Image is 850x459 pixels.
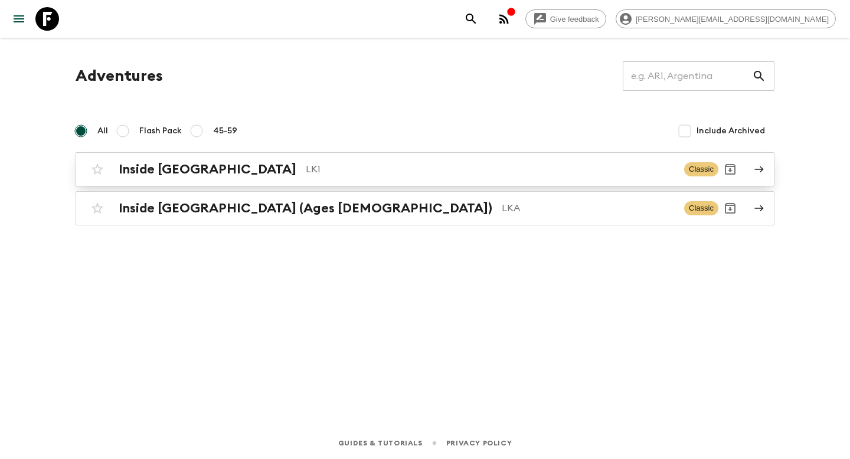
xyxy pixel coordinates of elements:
[446,437,512,450] a: Privacy Policy
[697,125,765,137] span: Include Archived
[718,158,742,181] button: Archive
[629,15,835,24] span: [PERSON_NAME][EMAIL_ADDRESS][DOMAIN_NAME]
[76,64,163,88] h1: Adventures
[684,201,718,215] span: Classic
[119,201,492,216] h2: Inside [GEOGRAPHIC_DATA] (Ages [DEMOGRAPHIC_DATA])
[76,191,774,225] a: Inside [GEOGRAPHIC_DATA] (Ages [DEMOGRAPHIC_DATA])LKAClassicArchive
[338,437,423,450] a: Guides & Tutorials
[623,60,752,93] input: e.g. AR1, Argentina
[7,7,31,31] button: menu
[525,9,606,28] a: Give feedback
[684,162,718,176] span: Classic
[544,15,606,24] span: Give feedback
[119,162,296,177] h2: Inside [GEOGRAPHIC_DATA]
[616,9,836,28] div: [PERSON_NAME][EMAIL_ADDRESS][DOMAIN_NAME]
[459,7,483,31] button: search adventures
[97,125,108,137] span: All
[502,201,675,215] p: LKA
[76,152,774,186] a: Inside [GEOGRAPHIC_DATA]LK1ClassicArchive
[306,162,675,176] p: LK1
[213,125,237,137] span: 45-59
[718,196,742,220] button: Archive
[139,125,182,137] span: Flash Pack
